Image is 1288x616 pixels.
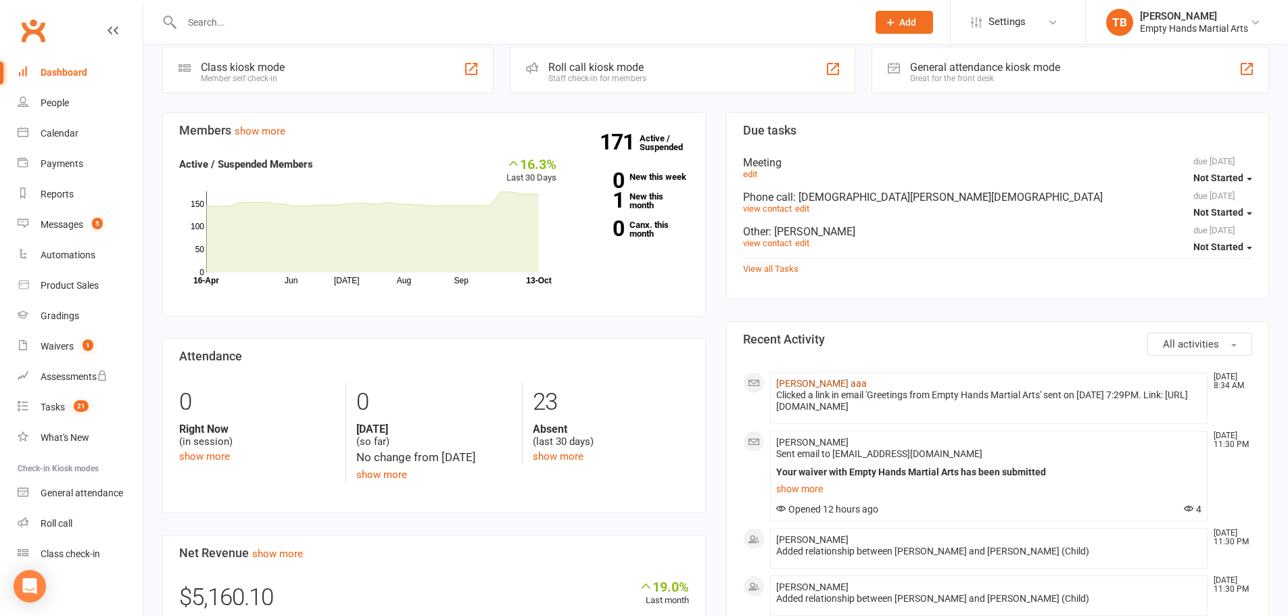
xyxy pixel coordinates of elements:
h3: Due tasks [743,124,1253,137]
a: view contact [743,204,792,214]
a: show more [533,450,583,463]
span: Not Started [1193,241,1243,252]
div: Roll call kiosk mode [548,61,646,74]
div: Reports [41,189,74,199]
a: Messages 5 [18,210,143,240]
div: Tasks [41,402,65,412]
span: 5 [92,218,103,229]
strong: Active / Suspended Members [179,158,313,170]
span: Settings [988,7,1026,37]
a: What's New [18,423,143,453]
h3: Attendance [179,350,689,363]
a: edit [795,238,809,248]
strong: Right Now [179,423,335,435]
a: show more [235,125,285,137]
a: 171Active / Suspended [640,124,699,162]
div: [PERSON_NAME] [1140,10,1248,22]
a: show more [179,450,230,463]
a: Calendar [18,118,143,149]
span: 1 [82,339,93,351]
div: (in session) [179,423,335,448]
div: Class check-in [41,548,100,559]
a: Payments [18,149,143,179]
a: show more [356,469,407,481]
div: Phone call [743,191,1253,204]
div: Open Intercom Messenger [14,570,46,602]
div: Last month [639,579,689,608]
div: Messages [41,219,83,230]
div: Empty Hands Martial Arts [1140,22,1248,34]
span: All activities [1163,338,1219,350]
button: Not Started [1193,235,1252,260]
strong: Absent [533,423,688,435]
div: 23 [533,382,688,423]
div: General attendance kiosk mode [910,61,1060,74]
div: Staff check-in for members [548,74,646,83]
div: Great for the front desk [910,74,1060,83]
strong: 1 [577,190,624,210]
a: show more [252,548,303,560]
span: Not Started [1193,172,1243,183]
a: Roll call [18,508,143,539]
div: Added relationship between [PERSON_NAME] and [PERSON_NAME] (Child) [776,593,1202,605]
h3: Recent Activity [743,333,1253,346]
a: show more [776,479,1202,498]
div: Roll call [41,518,72,529]
button: All activities [1147,333,1252,356]
div: Automations [41,250,95,260]
button: Not Started [1193,201,1252,225]
div: Meeting [743,156,1253,169]
span: Opened 12 hours ago [776,504,878,515]
h3: Net Revenue [179,546,689,560]
strong: 0 [577,218,624,239]
span: [PERSON_NAME] [776,534,849,545]
a: Class kiosk mode [18,539,143,569]
a: View all Tasks [743,264,798,274]
input: Search... [178,13,858,32]
a: edit [795,204,809,214]
span: Not Started [1193,207,1243,218]
div: Clicked a link in email 'Greetings from Empty Hands Martial Arts' sent on [DATE] 7:29PM. Link: [U... [776,389,1202,412]
button: Add [876,11,933,34]
a: Reports [18,179,143,210]
div: Product Sales [41,280,99,291]
a: 0New this week [577,172,689,181]
time: [DATE] 11:30 PM [1207,431,1251,449]
a: General attendance kiosk mode [18,478,143,508]
div: Class kiosk mode [201,61,285,74]
time: [DATE] 11:30 PM [1207,529,1251,546]
div: 19.0% [639,579,689,594]
strong: 0 [577,170,624,191]
div: Last 30 Days [506,156,556,185]
strong: 171 [600,132,640,152]
div: (so far) [356,423,512,448]
div: Other [743,225,1253,238]
div: 16.3% [506,156,556,171]
div: 0 [179,382,335,423]
div: Dashboard [41,67,87,78]
a: Waivers 1 [18,331,143,362]
div: General attendance [41,488,123,498]
span: Add [899,17,916,28]
span: [PERSON_NAME] [776,437,849,448]
span: [PERSON_NAME] [776,582,849,592]
div: People [41,97,69,108]
div: 0 [356,382,512,423]
h3: Members [179,124,689,137]
strong: [DATE] [356,423,512,435]
div: No change from [DATE] [356,448,512,467]
a: Automations [18,240,143,270]
div: Assessments [41,371,108,382]
a: Clubworx [16,14,50,47]
a: 1New this month [577,192,689,210]
span: 21 [74,400,89,412]
div: Waivers [41,341,74,352]
div: Added relationship between [PERSON_NAME] and [PERSON_NAME] (Child) [776,546,1202,557]
a: Tasks 21 [18,392,143,423]
a: Assessments [18,362,143,392]
a: 0Canx. this month [577,220,689,238]
time: [DATE] 11:30 PM [1207,576,1251,594]
span: Sent email to [EMAIL_ADDRESS][DOMAIN_NAME] [776,448,982,459]
a: view contact [743,238,792,248]
div: Gradings [41,310,79,321]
